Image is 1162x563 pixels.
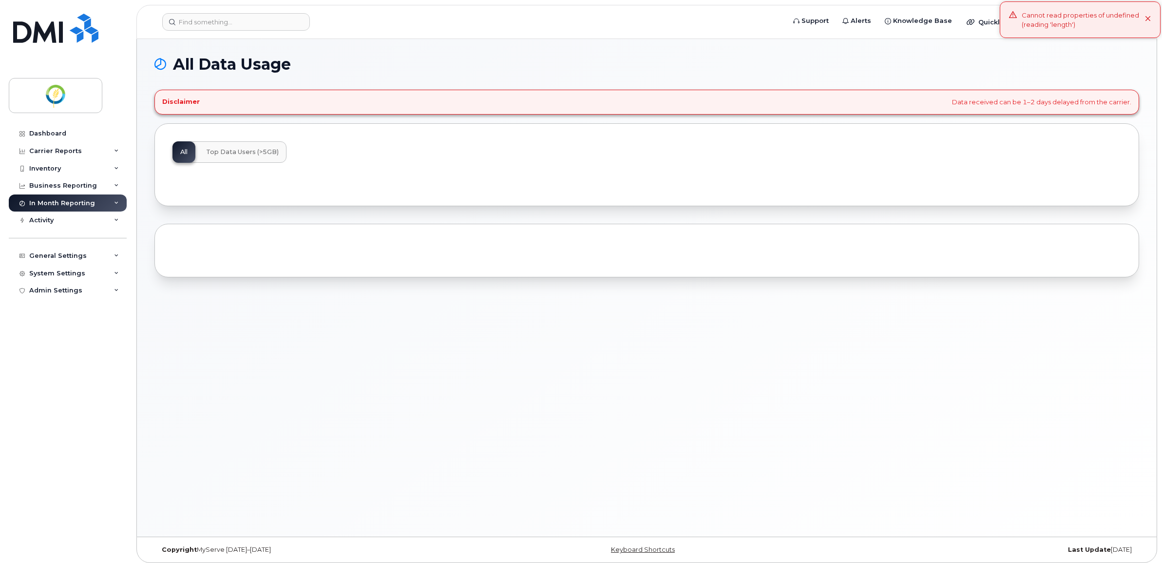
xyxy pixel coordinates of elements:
[1068,546,1111,553] strong: Last Update
[1022,11,1145,29] div: Cannot read properties of undefined (reading 'length')
[173,57,291,72] span: All Data Usage
[206,148,279,156] span: Top Data Users (>5GB)
[162,546,197,553] strong: Copyright
[154,546,483,554] div: MyServe [DATE]–[DATE]
[154,90,1139,115] div: Data received can be 1–2 days delayed from the carrier.
[811,546,1139,554] div: [DATE]
[611,546,675,553] a: Keyboard Shortcuts
[162,98,200,106] h4: Disclaimer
